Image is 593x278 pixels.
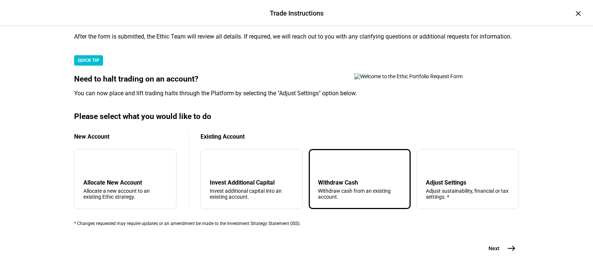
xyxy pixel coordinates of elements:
[210,179,294,186] div: Invest Additional Capital
[201,133,519,140] div: Existing Account
[426,179,510,186] div: Adjust Settings
[318,188,402,200] div: Withdraw cash from an existing account.
[83,188,167,200] div: Allocate a new account to an existing Ethic strategy.
[74,55,103,66] div: QUICK TIP
[83,179,167,186] div: Allocate New Account
[74,133,176,140] div: New Account
[210,188,294,200] div: Invest additional capital into an existing account.
[507,244,516,253] mat-icon: east
[480,241,519,256] button: Next
[74,221,519,226] div: * Changes requested may require updates or an amendment be made to the Investment Strategy Statem...
[572,7,584,19] div: ×
[426,158,438,170] mat-icon: tune
[426,188,510,200] div: Adjust sustainability, financial or tax settings. *
[319,160,328,169] mat-icon: arrow_upward
[74,75,519,84] div: Need to halt trading on an account?
[74,112,519,121] div: Please select what you would like to do
[211,160,220,169] mat-icon: arrow_downward
[74,33,519,40] div: After the form is submitted, the Ethic Team will review all details. If required, we will reach o...
[74,90,519,97] div: You can now place and lift trading halts through the Platform by selecting the "Adjust Settings" ...
[318,179,402,186] div: Withdraw Cash
[270,9,324,18] div: Trade Instructions
[354,73,488,79] img: Welcome to the Ethic Portfolio Request Form
[488,245,500,252] span: Next
[85,160,94,169] mat-icon: add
